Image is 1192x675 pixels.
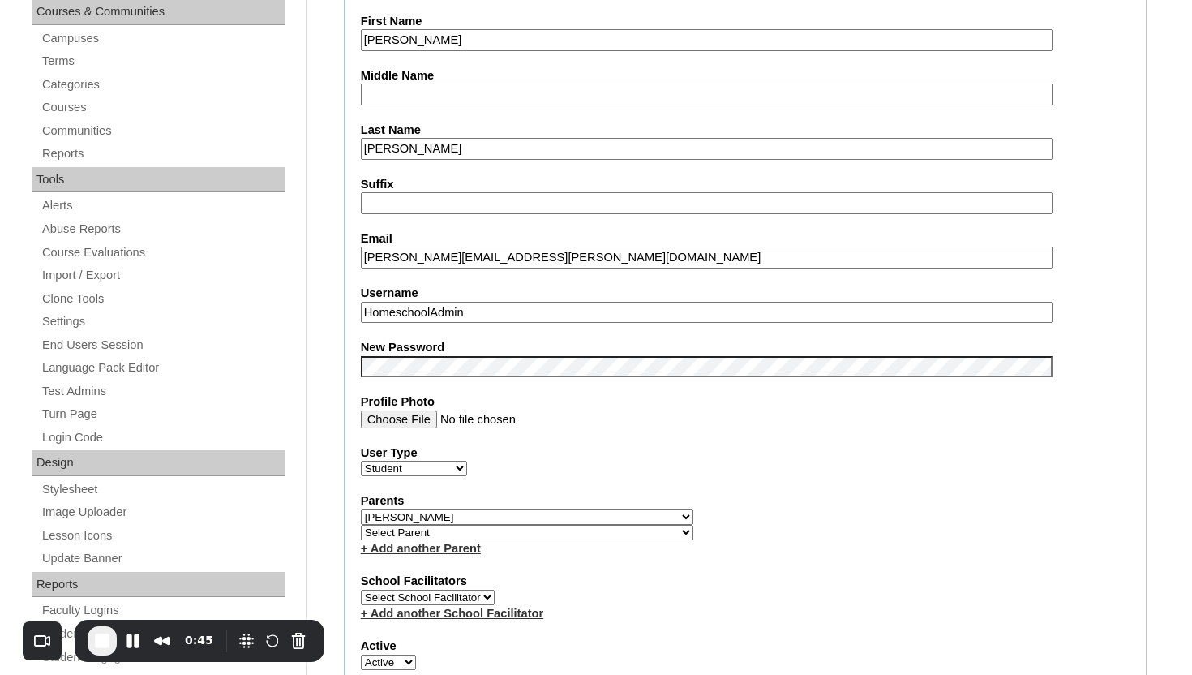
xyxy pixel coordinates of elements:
a: Courses [41,97,285,118]
a: Abuse Reports [41,219,285,239]
a: Turn Page [41,404,285,424]
div: Design [32,450,285,476]
label: New Password [361,339,1130,356]
label: Username [361,285,1130,302]
a: Test Admins [41,381,285,402]
label: User Type [361,445,1130,462]
label: Email [361,230,1130,247]
a: Reports [41,144,285,164]
label: Last Name [361,122,1130,139]
label: Active [361,638,1130,655]
a: Settings [41,312,285,332]
a: Communities [41,121,285,141]
a: Terms [41,51,285,71]
a: Image Uploader [41,502,285,522]
label: Middle Name [361,67,1130,84]
a: + Add another School Facilitator [361,607,543,620]
a: Stylesheet [41,479,285,500]
a: Campuses [41,28,285,49]
a: Login Code [41,428,285,448]
a: End Users Session [41,335,285,355]
a: Language Pack Editor [41,358,285,378]
label: Profile Photo [361,393,1130,411]
a: Course Evaluations [41,243,285,263]
label: School Facilitators [361,573,1130,590]
a: Faculty Logins [41,600,285,621]
label: Suffix [361,176,1130,193]
a: Alerts [41,196,285,216]
a: + Add another Parent [361,542,481,555]
a: Clone Tools [41,289,285,309]
a: Import / Export [41,265,285,286]
div: Reports [32,572,285,598]
a: Categories [41,75,285,95]
label: First Name [361,13,1130,30]
div: Tools [32,167,285,193]
a: Lesson Icons [41,526,285,546]
label: Parents [361,492,1130,509]
a: Update Banner [41,548,285,569]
